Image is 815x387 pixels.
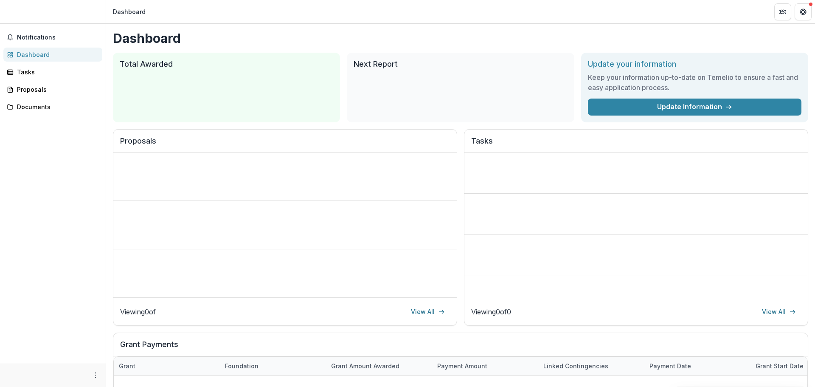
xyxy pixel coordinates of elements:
h3: Keep your information up-to-date on Temelio to ensure a fast and easy application process. [588,72,801,93]
div: Documents [17,102,96,111]
a: View All [406,305,450,319]
a: Dashboard [3,48,102,62]
div: Proposals [17,85,96,94]
button: More [90,370,101,380]
a: Proposals [3,82,102,96]
button: Notifications [3,31,102,44]
h2: Next Report [354,59,567,69]
h2: Grant Payments [120,340,801,356]
p: Viewing 0 of [120,307,156,317]
button: Get Help [795,3,812,20]
div: Dashboard [17,50,96,59]
div: Tasks [17,68,96,76]
button: Partners [774,3,791,20]
h2: Tasks [471,136,801,153]
a: Tasks [3,65,102,79]
h1: Dashboard [113,31,808,46]
nav: breadcrumb [110,6,149,18]
h2: Total Awarded [120,59,333,69]
a: Documents [3,100,102,114]
h2: Proposals [120,136,450,153]
a: View All [757,305,801,319]
div: Dashboard [113,7,146,16]
p: Viewing 0 of 0 [471,307,511,317]
a: Update Information [588,99,801,116]
h2: Update your information [588,59,801,69]
span: Notifications [17,34,99,41]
